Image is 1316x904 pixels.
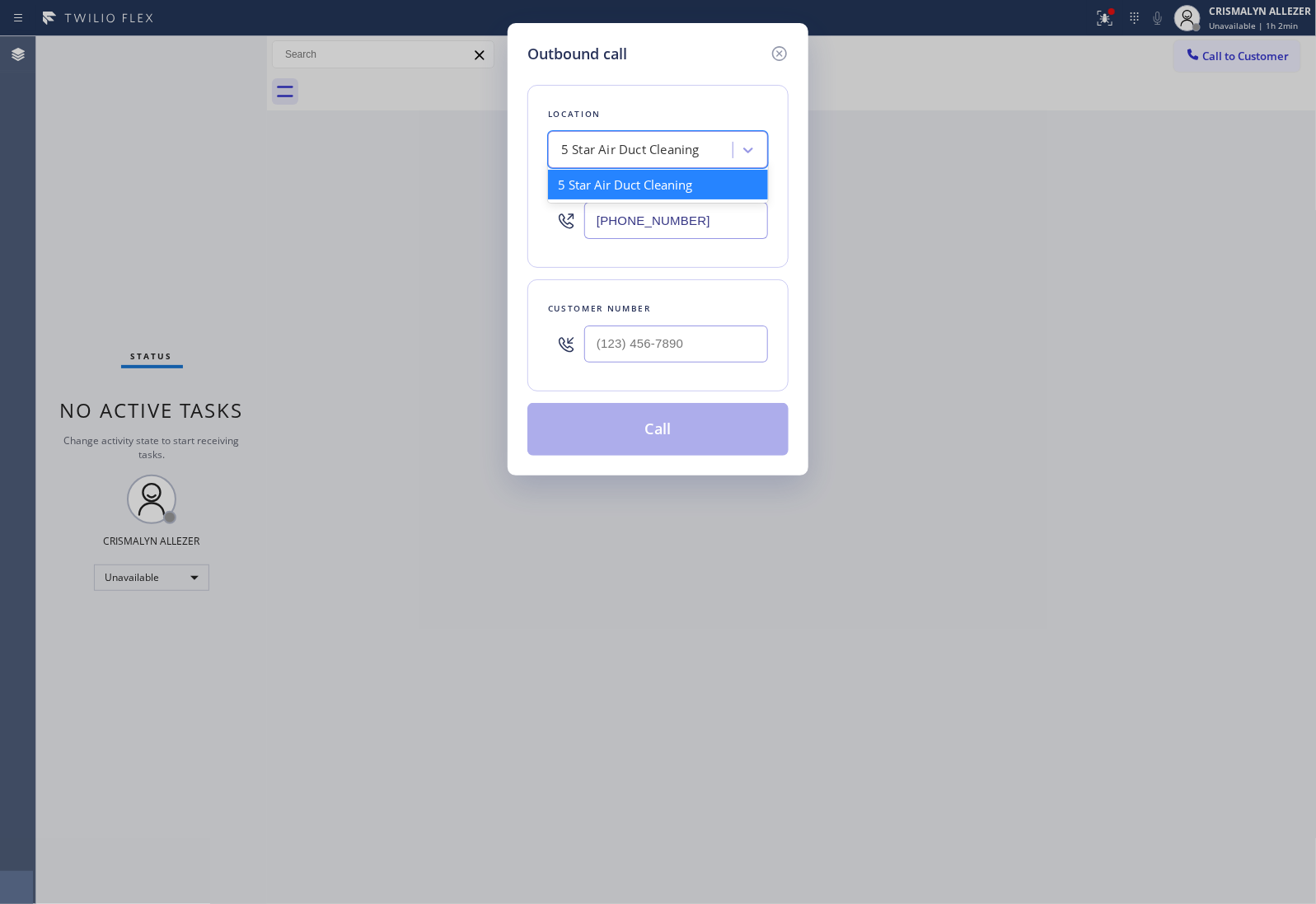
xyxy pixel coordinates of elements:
div: 5 Star Air Duct Cleaning [548,170,768,199]
input: (123) 456-7890 [584,202,768,239]
div: 5 Star Air Duct Cleaning [561,141,700,160]
button: Call [527,403,789,456]
h5: Outbound call [527,43,627,65]
input: (123) 456-7890 [584,326,768,363]
div: Customer number [548,300,768,317]
div: Location [548,105,768,123]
